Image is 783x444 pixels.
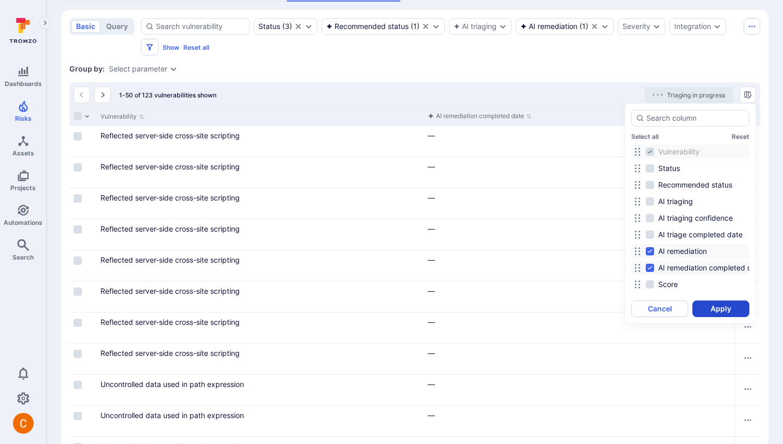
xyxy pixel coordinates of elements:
span: Recommended status [658,180,732,190]
button: Apply [692,300,749,317]
span: AI remediation completed date [658,263,763,273]
span: Status [658,163,680,174]
input: Search column [646,113,745,123]
span: AI triage completed date [658,230,743,240]
button: Reset [732,133,749,140]
span: AI remediation [658,246,707,256]
button: Cancel [631,300,688,317]
span: Vulnerability [658,147,700,157]
span: AI triaging [658,196,693,207]
span: AI triaging confidence [658,213,733,223]
span: Score [658,279,678,290]
button: Select all [631,133,659,140]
